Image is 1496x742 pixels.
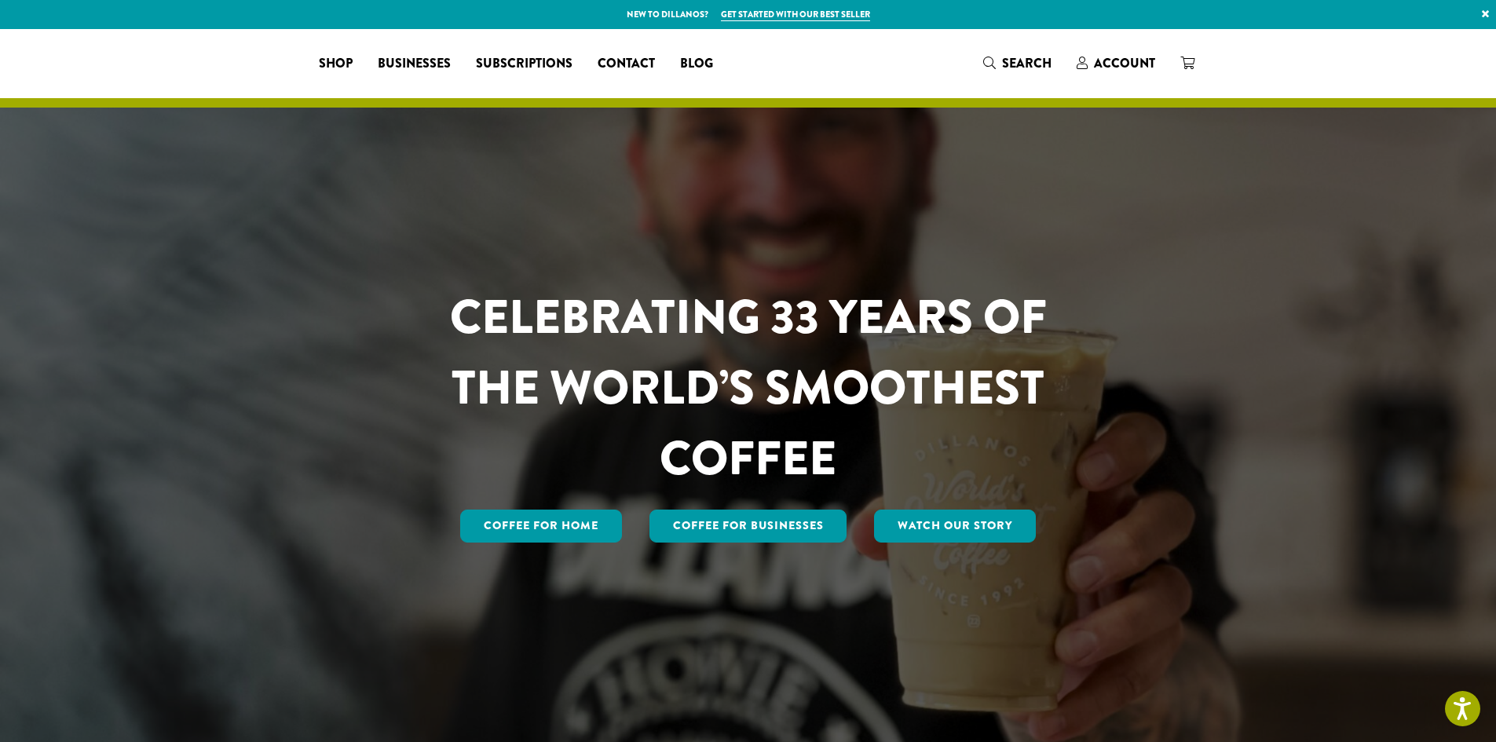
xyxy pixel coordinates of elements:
[306,51,365,76] a: Shop
[598,54,655,74] span: Contact
[460,510,622,543] a: Coffee for Home
[874,510,1036,543] a: Watch Our Story
[971,50,1064,76] a: Search
[319,54,353,74] span: Shop
[1094,54,1155,72] span: Account
[721,8,870,21] a: Get started with our best seller
[680,54,713,74] span: Blog
[1002,54,1052,72] span: Search
[404,282,1093,494] h1: CELEBRATING 33 YEARS OF THE WORLD’S SMOOTHEST COFFEE
[649,510,847,543] a: Coffee For Businesses
[476,54,572,74] span: Subscriptions
[378,54,451,74] span: Businesses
